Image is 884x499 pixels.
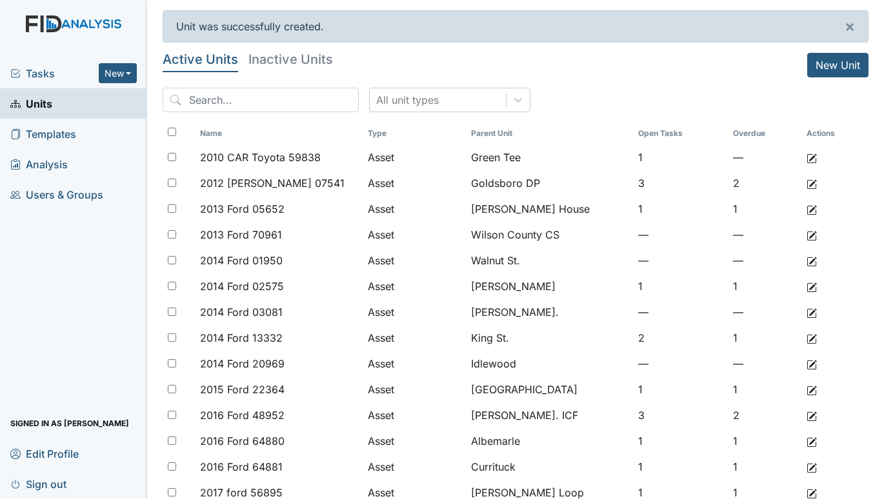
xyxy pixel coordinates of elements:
[466,351,633,377] td: Idlewood
[728,144,801,170] td: —
[728,454,801,480] td: 1
[200,175,345,191] span: 2012 [PERSON_NAME] 07541
[99,63,137,83] button: New
[466,377,633,402] td: [GEOGRAPHIC_DATA]
[466,402,633,428] td: [PERSON_NAME]. ICF
[466,454,633,480] td: Currituck
[728,377,801,402] td: 1
[200,433,285,449] span: 2016 Ford 64880
[633,273,728,299] td: 1
[633,351,728,377] td: —
[10,474,66,494] span: Sign out
[363,325,467,351] td: Asset
[633,170,728,196] td: 3
[728,273,801,299] td: 1
[466,428,633,454] td: Albemarle
[807,53,869,77] a: New Unit
[200,330,283,346] span: 2014 Ford 13332
[633,196,728,222] td: 1
[728,170,801,196] td: 2
[363,122,467,144] th: Toggle SortBy
[363,377,467,402] td: Asset
[363,299,467,325] td: Asset
[163,88,359,112] input: Search...
[200,150,321,165] span: 2010 CAR Toyota 59838
[363,196,467,222] td: Asset
[200,279,284,294] span: 2014 Ford 02575
[728,299,801,325] td: —
[163,10,869,43] div: Unit was successfully created.
[728,122,801,144] th: Toggle SortBy
[248,53,333,66] h5: Inactive Units
[633,377,728,402] td: 1
[633,428,728,454] td: 1
[633,222,728,248] td: —
[728,402,801,428] td: 2
[10,66,99,81] a: Tasks
[200,227,282,242] span: 2013 Ford 70961
[466,144,633,170] td: Green Tee
[363,454,467,480] td: Asset
[200,253,283,268] span: 2014 Ford 01950
[466,222,633,248] td: Wilson County CS
[466,325,633,351] td: King St.
[363,402,467,428] td: Asset
[728,196,801,222] td: 1
[363,273,467,299] td: Asset
[633,144,728,170] td: 1
[10,444,79,464] span: Edit Profile
[363,144,467,170] td: Asset
[728,248,801,273] td: —
[728,428,801,454] td: 1
[376,92,439,108] div: All unit types
[363,428,467,454] td: Asset
[466,299,633,325] td: [PERSON_NAME].
[10,413,129,433] span: Signed in as [PERSON_NAME]
[200,382,285,397] span: 2015 Ford 22364
[845,17,855,35] span: ×
[832,11,868,42] button: ×
[363,170,467,196] td: Asset
[633,299,728,325] td: —
[633,325,728,351] td: 2
[200,201,285,217] span: 2013 Ford 05652
[466,273,633,299] td: [PERSON_NAME]
[466,248,633,273] td: Walnut St.
[168,128,176,136] input: Toggle All Rows Selected
[633,248,728,273] td: —
[363,248,467,273] td: Asset
[466,170,633,196] td: Goldsboro DP
[466,122,633,144] th: Toggle SortBy
[10,93,52,113] span: Units
[801,122,866,144] th: Actions
[633,454,728,480] td: 1
[195,122,362,144] th: Toggle SortBy
[163,53,238,66] h5: Active Units
[10,184,103,204] span: Users & Groups
[363,222,467,248] td: Asset
[728,351,801,377] td: —
[363,351,467,377] td: Asset
[10,124,76,144] span: Templates
[466,196,633,222] td: [PERSON_NAME] House
[633,122,728,144] th: Toggle SortBy
[728,222,801,248] td: —
[200,459,283,475] span: 2016 Ford 64881
[10,154,68,174] span: Analysis
[200,304,283,320] span: 2014 Ford 03081
[633,402,728,428] td: 3
[200,407,285,423] span: 2016 Ford 48952
[200,356,285,371] span: 2014 Ford 20969
[728,325,801,351] td: 1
